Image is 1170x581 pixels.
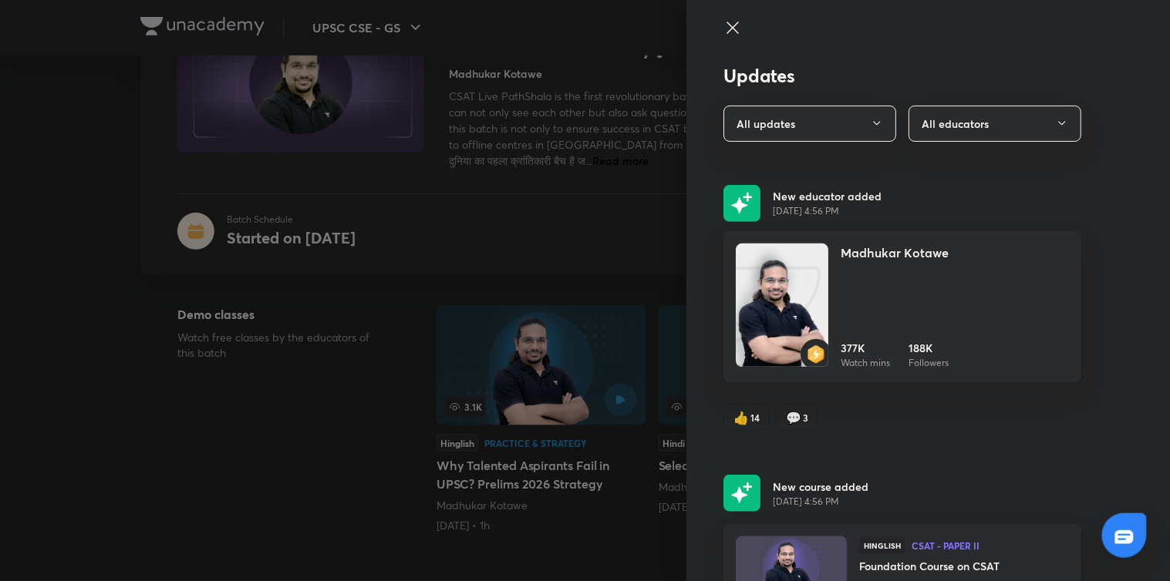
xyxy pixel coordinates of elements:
[905,536,979,555] a: CSAT - Paper II
[841,356,890,370] p: Watch mins
[723,231,1081,382] a: UnacademybadgeMadhukar Kotawe377KWatch mins188KFollowers
[773,204,882,218] span: [DATE] 4:56 PM
[803,411,808,425] span: 3
[723,106,896,142] button: All updates
[859,558,1000,574] a: Foundation Course on CSAT
[773,495,868,509] span: [DATE] 4:56 PM
[841,243,949,262] h4: Madhukar Kotawe
[723,185,1081,391] a: rescheduledNew educator added[DATE] 4:56 PMUnacademybadgeMadhukar Kotawe377KWatch mins188KFollowers
[750,411,760,425] span: 14
[773,479,868,495] p: New course added
[786,411,801,425] span: comment
[723,185,760,222] img: rescheduled
[723,475,760,512] img: rescheduled
[859,537,905,554] span: Hinglish
[733,411,749,425] span: like
[912,536,979,555] span: CSAT - Paper II
[723,65,1081,87] h3: Updates
[909,340,949,356] h6: 188K
[773,188,882,204] p: New educator added
[841,340,890,356] h6: 377K
[909,106,1081,142] button: All educators
[736,259,828,382] img: Unacademy
[807,345,825,364] img: badge
[909,356,949,370] p: Followers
